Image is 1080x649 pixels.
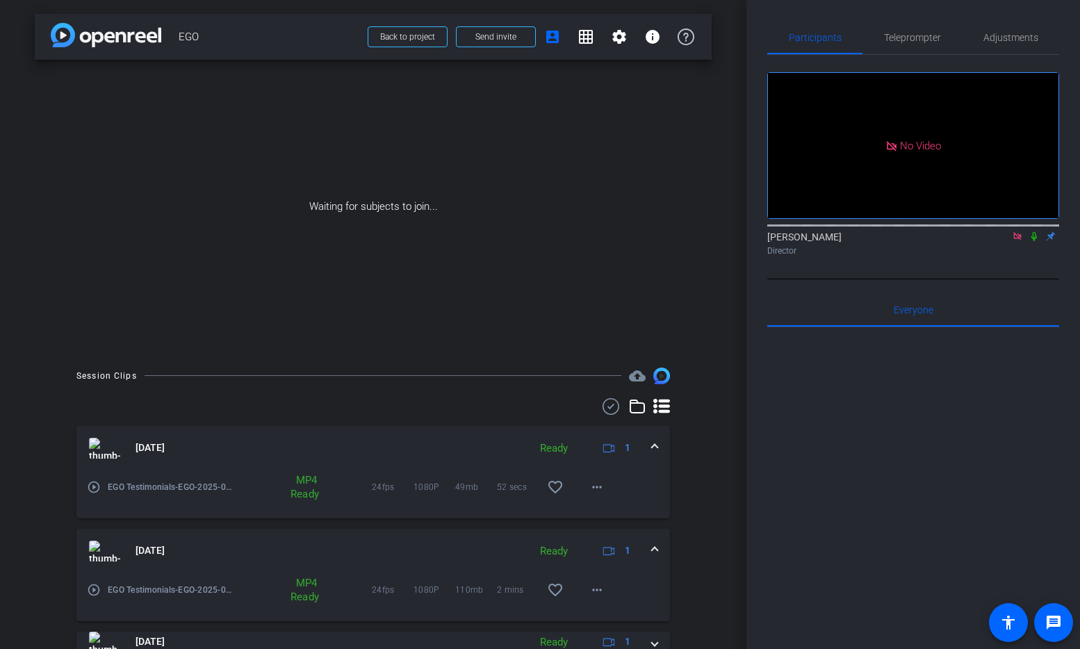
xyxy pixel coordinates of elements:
[789,33,842,42] span: Participants
[1045,614,1062,631] mat-icon: message
[625,634,630,649] span: 1
[136,634,165,649] span: [DATE]
[589,479,605,495] mat-icon: more_horiz
[1000,614,1017,631] mat-icon: accessibility
[89,438,120,459] img: thumb-nail
[380,32,435,42] span: Back to project
[179,23,359,51] span: EGO
[136,543,165,558] span: [DATE]
[76,369,137,383] div: Session Clips
[372,583,414,597] span: 24fps
[368,26,448,47] button: Back to project
[455,583,497,597] span: 110mb
[497,480,539,494] span: 52 secs
[284,576,325,604] div: MP4 Ready
[894,305,933,315] span: Everyone
[629,368,646,384] mat-icon: cloud_upload
[767,245,1059,257] div: Director
[76,470,670,518] div: thumb-nail[DATE]Ready1
[108,583,236,597] span: EGO Testimonials-EGO-2025-09-02-11-47-56-331-0
[625,543,630,558] span: 1
[76,529,670,573] mat-expansion-panel-header: thumb-nail[DATE]Ready1
[76,426,670,470] mat-expansion-panel-header: thumb-nail[DATE]Ready1
[456,26,536,47] button: Send invite
[547,479,564,495] mat-icon: favorite_border
[51,23,161,47] img: app-logo
[87,480,101,494] mat-icon: play_circle_outline
[611,28,628,45] mat-icon: settings
[578,28,594,45] mat-icon: grid_on
[372,480,414,494] span: 24fps
[884,33,941,42] span: Teleprompter
[497,583,539,597] span: 2 mins
[547,582,564,598] mat-icon: favorite_border
[533,543,575,559] div: Ready
[108,480,236,494] span: EGO Testimonials-EGO-2025-09-02-11-50-03-938-0
[629,368,646,384] span: Destinations for your clips
[900,139,941,151] span: No Video
[414,480,455,494] span: 1080P
[414,583,455,597] span: 1080P
[284,473,325,501] div: MP4 Ready
[87,583,101,597] mat-icon: play_circle_outline
[653,368,670,384] img: Session clips
[983,33,1038,42] span: Adjustments
[544,28,561,45] mat-icon: account_box
[625,441,630,455] span: 1
[533,441,575,457] div: Ready
[644,28,661,45] mat-icon: info
[35,60,712,354] div: Waiting for subjects to join...
[136,441,165,455] span: [DATE]
[455,480,497,494] span: 49mb
[76,573,670,621] div: thumb-nail[DATE]Ready1
[475,31,516,42] span: Send invite
[589,582,605,598] mat-icon: more_horiz
[767,230,1059,257] div: [PERSON_NAME]
[89,541,120,561] img: thumb-nail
